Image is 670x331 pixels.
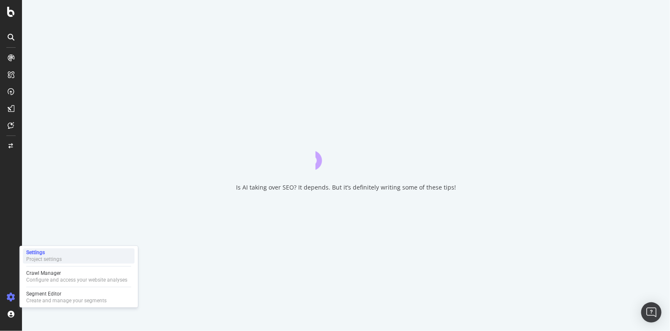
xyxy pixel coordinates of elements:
div: Is AI taking over SEO? It depends. But it’s definitely writing some of these tips! [236,183,456,192]
a: Crawl ManagerConfigure and access your website analyses [23,269,135,284]
div: Configure and access your website analyses [26,277,127,283]
div: Settings [26,249,62,256]
div: Project settings [26,256,62,263]
a: SettingsProject settings [23,248,135,263]
div: Create and manage your segments [26,297,107,304]
div: animation [316,139,376,170]
a: Segment EditorCreate and manage your segments [23,290,135,305]
div: Segment Editor [26,290,107,297]
div: Crawl Manager [26,270,127,277]
div: Open Intercom Messenger [641,302,662,323]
